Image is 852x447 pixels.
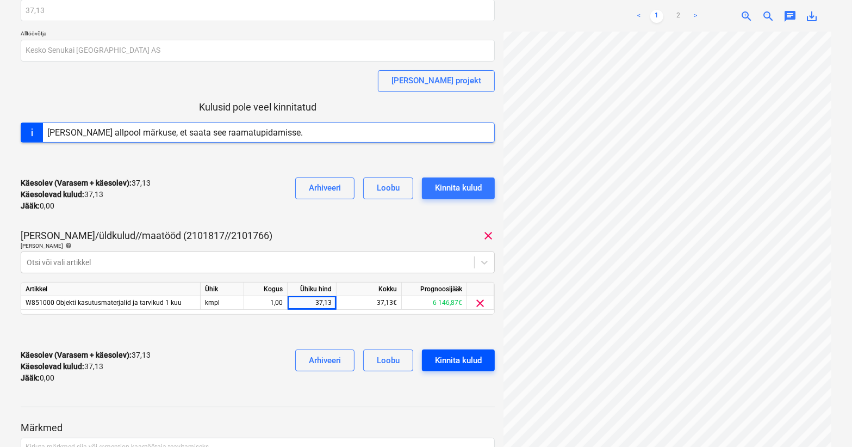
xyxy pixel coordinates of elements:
[295,350,355,371] button: Arhiveeri
[288,283,337,296] div: Ühiku hind
[248,296,283,310] div: 1,00
[337,283,402,296] div: Kokku
[422,350,495,371] button: Kinnita kulud
[377,353,400,368] div: Loobu
[201,283,244,296] div: Ühik
[762,10,775,23] span: zoom_out
[21,40,495,62] input: Alltöövõtja
[21,351,132,359] strong: Käesolev (Varasem + käesolev) :
[295,177,355,199] button: Arhiveeri
[435,353,482,368] div: Kinnita kulud
[21,101,495,114] p: Kulusid pole veel kinnitatud
[21,189,103,200] p: 37,13
[21,421,495,434] p: Märkmed
[650,10,663,23] a: Page 1 is your current page
[402,296,467,310] div: 6 146,87€
[21,283,201,296] div: Artikkel
[21,179,132,187] strong: Käesolev (Varasem + käesolev) :
[21,373,40,382] strong: Jääk :
[391,74,481,88] div: [PERSON_NAME] projekt
[244,283,288,296] div: Kogus
[422,177,495,199] button: Kinnita kulud
[402,283,467,296] div: Prognoosijääk
[309,353,341,368] div: Arhiveeri
[21,201,40,210] strong: Jääk :
[805,10,818,23] span: save_alt
[63,242,72,249] span: help
[21,190,84,199] strong: Käesolevad kulud :
[798,395,852,447] iframe: Chat Widget
[309,181,341,195] div: Arhiveeri
[21,177,151,189] p: 37,13
[292,296,332,310] div: 37,13
[21,372,54,384] p: 0,00
[21,350,151,361] p: 37,13
[672,10,685,23] a: Page 2
[783,10,797,23] span: chat
[377,181,400,195] div: Loobu
[47,127,303,138] div: [PERSON_NAME] allpool märkuse, et saata see raamatupidamisse.
[474,297,487,310] span: clear
[26,299,182,307] span: W851000 Objekti kasutusmaterjalid ja tarvikud 1 kuu
[21,362,84,371] strong: Käesolevad kulud :
[740,10,753,23] span: zoom_in
[435,181,482,195] div: Kinnita kulud
[633,10,646,23] a: Previous page
[363,177,413,199] button: Loobu
[21,229,272,242] p: [PERSON_NAME]/üldkulud//maatööd (2101817//2101766)
[363,350,413,371] button: Loobu
[337,296,402,310] div: 37,13€
[21,242,495,249] div: [PERSON_NAME]
[378,70,495,92] button: [PERSON_NAME] projekt
[798,395,852,447] div: Vestlusvidin
[21,361,103,372] p: 37,13
[201,296,244,310] div: kmpl
[21,30,495,39] p: Alltöövõtja
[482,229,495,242] span: clear
[21,200,54,212] p: 0,00
[689,10,702,23] a: Next page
